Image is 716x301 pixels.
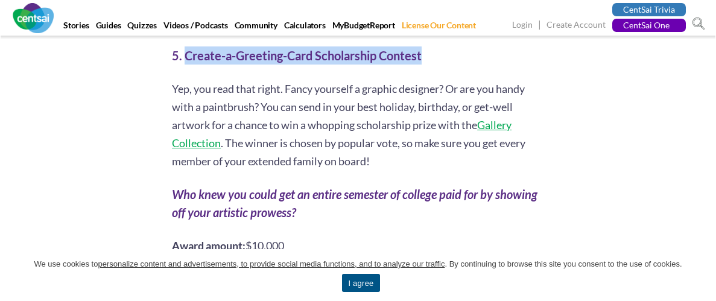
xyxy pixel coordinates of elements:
a: Quizzes [125,20,159,36]
img: CentSai [13,3,54,33]
a: Videos / Podcasts [161,20,230,36]
b: 5. Create-a-Greeting-Card Scholarship Contest [172,48,422,63]
a: Calculators [282,20,328,36]
a: Login [512,19,533,32]
a: Guides [93,20,124,36]
a: License Our Content [399,20,478,36]
u: personalize content and advertisements, to provide social media functions, and to analyze our tra... [98,259,445,268]
i: Who knew you could get an entire semester of college paid for by showing off your artistic prowess? [172,187,537,220]
span: $10,000 [246,239,284,252]
a: Community [232,20,280,36]
a: MyBudgetReport [330,20,398,36]
span: Yep, you read that right. Fancy yourself a graphic designer? Or are you handy with a paintbrush? ... [172,82,525,131]
a: I agree [342,274,379,292]
a: Create Account [547,19,606,32]
b: Award amount: [172,239,246,252]
a: I agree [695,269,707,281]
a: CentSai Trivia [612,3,686,16]
a: Stories [61,20,92,36]
a: CentSai One [612,19,686,32]
span: We use cookies to . By continuing to browse this site you consent to the use of cookies. [34,258,682,270]
span: . The winner is chosen by popular vote, so make sure you get every member of your extended family... [172,136,525,168]
span: | [534,18,545,32]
